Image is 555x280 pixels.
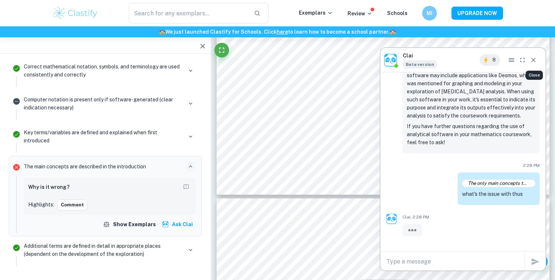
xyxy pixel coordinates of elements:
p: Additional terms are defined in detail in appropriate places (dependent on the development of the... [24,242,183,258]
img: Clastify logo [52,6,99,20]
span: 8 [488,56,500,64]
a: here [277,29,288,35]
span: 2:28 PM [458,162,540,169]
p: In the context of your coursework, analytical software may include applications like Desmos, whic... [407,63,535,120]
button: Fullscreen [214,43,229,57]
p: Exemplars [299,9,333,17]
span: 🏫 [159,29,165,35]
svg: Correct [12,130,21,139]
p: If you have further questions regarding the use of analytical software in your mathematics course... [407,122,535,146]
img: clai.png [386,214,397,224]
span: Beta version [403,60,437,68]
button: Ask Clai [160,218,196,231]
button: Chat History [506,54,517,66]
p: The main concepts are described in the introduction [24,163,146,171]
button: UPGRADE NOW [451,7,503,20]
p: Key terms/variables are defined and explained when first introduced [24,128,183,145]
button: Show exemplars [101,218,159,231]
p: what's the issue with thus [462,190,535,198]
svg: Incorrect [12,163,21,172]
span: Clai, 2:28 PM [402,214,429,220]
svg: Correct [12,64,21,73]
p: The only main concepts that were introduced were the possbile assumptions in the work, however th... [468,180,529,187]
p: Correct mathematical notation, symbols, and terminology are used consistently and correctly [24,63,183,79]
h6: We just launched Clastify for Schools. Click to learn how to become a school partner. [1,28,554,36]
h6: Why is it wrong? [28,183,70,191]
p: Review [348,10,372,18]
input: Search for any exemplars... [129,3,248,23]
span: 🏫 [390,29,396,35]
h6: Clai [403,52,437,60]
a: Schools [387,10,408,16]
button: Comment [57,199,87,210]
svg: Correct [12,243,21,252]
button: Close [528,54,539,66]
img: clai.png [384,54,397,67]
h6: MI [425,9,434,17]
button: Fullscreen [517,54,528,66]
div: Clai is an AI assistant and is still in beta. He might sometimes make mistakes. Feel free to cont... [403,60,437,68]
div: Close [526,71,543,80]
img: clai.svg [162,221,169,228]
button: Report mistake/confusion [181,182,191,192]
p: Highlights: [28,201,54,209]
p: Computer notation is present only if software-generated (clear indication necessary) [24,96,183,112]
svg: Not relevant [12,97,21,106]
button: MI [422,6,437,20]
